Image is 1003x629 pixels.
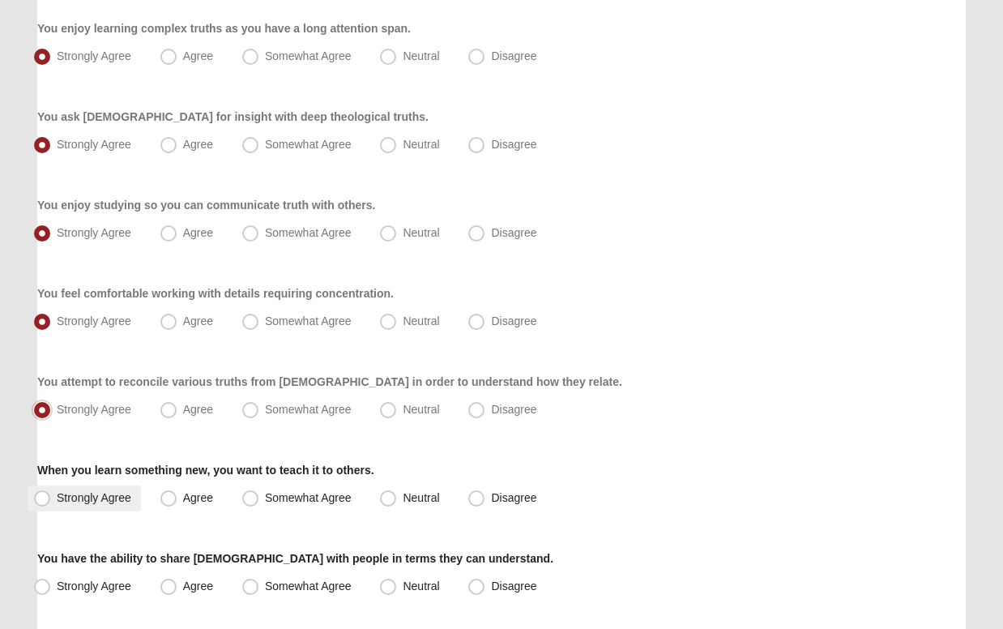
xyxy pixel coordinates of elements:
span: Neutral [403,403,439,416]
span: Disagree [491,314,536,327]
span: Disagree [491,491,536,504]
span: Agree [183,403,213,416]
span: Agree [183,580,213,593]
span: Somewhat Agree [265,403,352,416]
span: Neutral [403,314,439,327]
span: Strongly Agree [57,314,131,327]
span: Disagree [491,403,536,416]
span: Somewhat Agree [265,491,352,504]
span: Neutral [403,491,439,504]
label: You attempt to reconcile various truths from [DEMOGRAPHIC_DATA] in order to understand how they r... [37,374,622,390]
label: When you learn something new, you want to teach it to others. [37,462,374,478]
span: Somewhat Agree [265,580,352,593]
span: Somewhat Agree [265,314,352,327]
span: Strongly Agree [57,491,131,504]
span: Agree [183,314,213,327]
span: Strongly Agree [57,580,131,593]
span: Strongly Agree [57,403,131,416]
span: Neutral [403,580,439,593]
span: Disagree [491,580,536,593]
label: You feel comfortable working with details requiring concentration. [37,285,394,302]
label: You have the ability to share [DEMOGRAPHIC_DATA] with people in terms they can understand. [37,550,553,567]
span: Agree [183,491,213,504]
